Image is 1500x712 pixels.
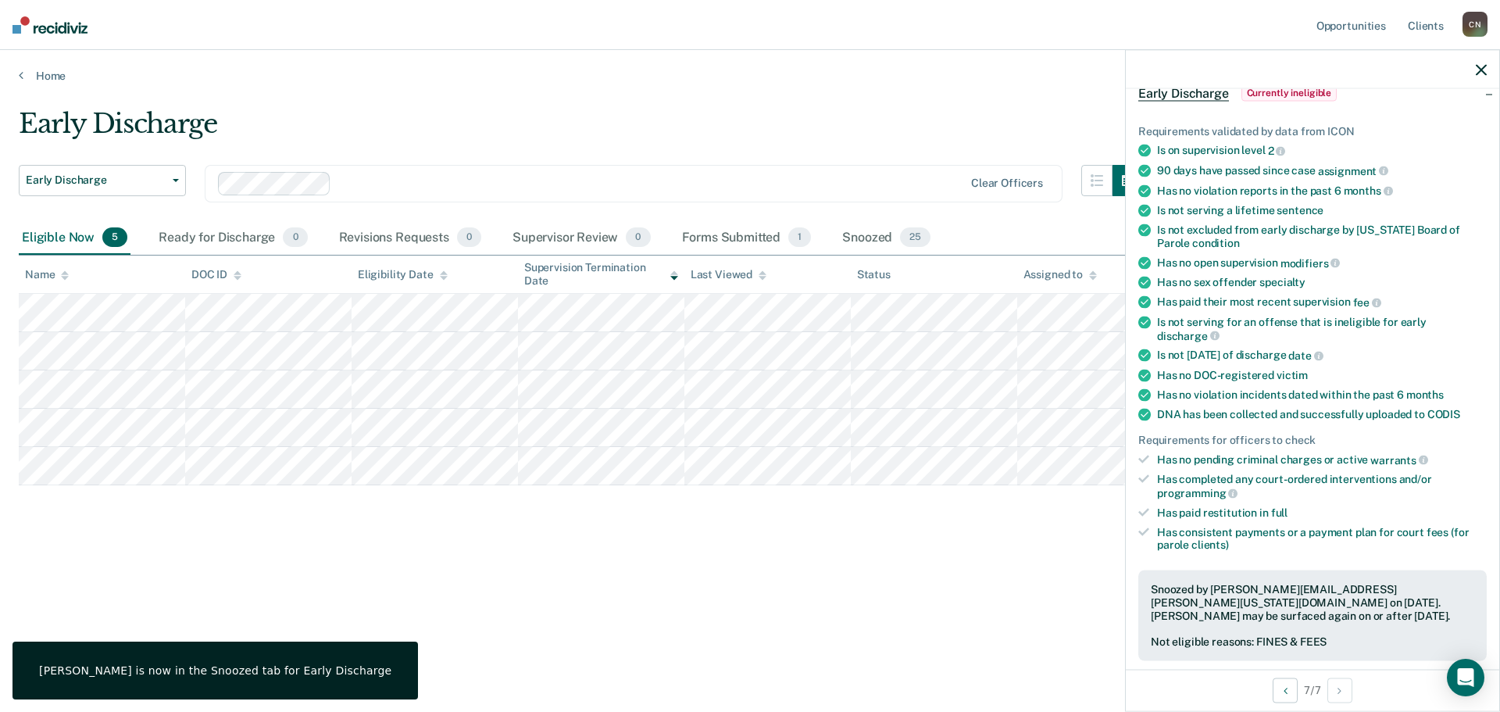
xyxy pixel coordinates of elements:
[1406,388,1444,401] span: months
[857,268,891,281] div: Status
[626,227,650,248] span: 0
[19,221,130,256] div: Eligible Now
[1327,678,1352,703] button: Next Opportunity
[1157,276,1487,289] div: Has no sex offender
[1280,256,1341,269] span: modifiers
[1157,256,1487,270] div: Has no open supervision
[39,664,391,678] div: [PERSON_NAME] is now in the Snoozed tab for Early Discharge
[1353,296,1381,309] span: fee
[971,177,1043,190] div: Clear officers
[102,227,127,248] span: 5
[1241,85,1337,101] span: Currently ineligible
[679,221,815,256] div: Forms Submitted
[1157,487,1237,499] span: programming
[1157,184,1487,198] div: Has no violation reports in the past 6
[1023,268,1097,281] div: Assigned to
[1344,184,1393,197] span: months
[1157,295,1487,309] div: Has paid their most recent supervision
[19,69,1481,83] a: Home
[839,221,934,256] div: Snoozed
[1157,204,1487,217] div: Is not serving a lifetime
[1151,583,1474,622] div: Snoozed by [PERSON_NAME][EMAIL_ADDRESS][PERSON_NAME][US_STATE][DOMAIN_NAME] on [DATE]. [PERSON_NA...
[155,221,310,256] div: Ready for Discharge
[1126,669,1499,710] div: 7 / 7
[1157,506,1487,519] div: Has paid restitution in
[1427,408,1460,420] span: CODIS
[1277,369,1308,381] span: victim
[1157,164,1487,178] div: 90 days have passed since case
[1157,316,1487,342] div: Is not serving for an offense that is ineligible for early
[691,268,766,281] div: Last Viewed
[1157,349,1487,363] div: Is not [DATE] of discharge
[1277,204,1323,216] span: sentence
[1268,145,1286,157] span: 2
[1157,453,1487,467] div: Has no pending criminal charges or active
[900,227,930,248] span: 25
[1462,12,1487,37] div: C N
[457,227,481,248] span: 0
[1259,276,1305,288] span: specialty
[1157,388,1487,402] div: Has no violation incidents dated within the past 6
[1318,164,1388,177] span: assignment
[1191,538,1229,551] span: clients)
[336,221,484,256] div: Revisions Requests
[524,261,678,288] div: Supervision Termination Date
[1157,473,1487,499] div: Has completed any court-ordered interventions and/or
[25,268,69,281] div: Name
[509,221,654,256] div: Supervisor Review
[19,108,1144,152] div: Early Discharge
[1273,678,1298,703] button: Previous Opportunity
[1288,349,1323,362] span: date
[12,16,87,34] img: Recidiviz
[1271,506,1287,518] span: full
[1447,659,1484,696] div: Open Intercom Messenger
[1138,124,1487,138] div: Requirements validated by data from ICON
[1192,237,1240,249] span: condition
[1157,525,1487,552] div: Has consistent payments or a payment plan for court fees (for parole
[1157,224,1487,250] div: Is not excluded from early discharge by [US_STATE] Board of Parole
[1157,408,1487,421] div: DNA has been collected and successfully uploaded to
[788,227,811,248] span: 1
[1370,453,1428,466] span: warrants
[1157,329,1220,342] span: discharge
[191,268,241,281] div: DOC ID
[283,227,307,248] span: 0
[1157,369,1487,382] div: Has no DOC-registered
[358,268,448,281] div: Eligibility Date
[1138,434,1487,447] div: Requirements for officers to check
[1157,144,1487,158] div: Is on supervision level
[26,174,166,187] span: Early Discharge
[1151,635,1474,649] div: Not eligible reasons: FINES & FEES
[1138,85,1229,101] span: Early Discharge
[1126,68,1499,118] div: Early DischargeCurrently ineligible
